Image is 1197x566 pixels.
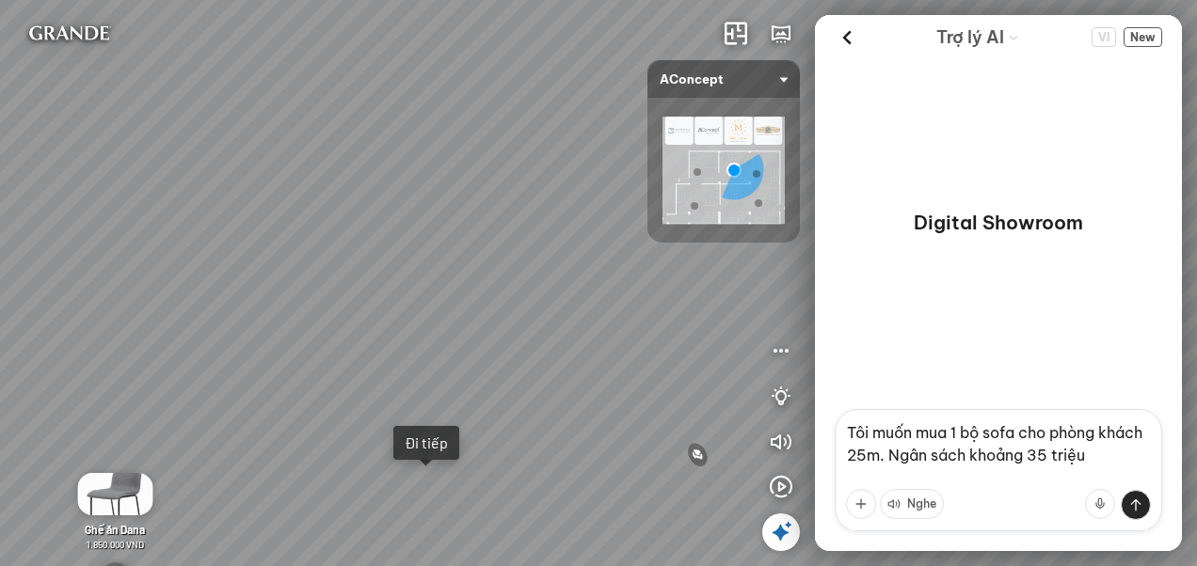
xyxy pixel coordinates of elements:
[1124,27,1162,47] button: New Chat
[662,117,785,224] img: AConcept_CTMHTJT2R6E4.png
[880,489,944,519] button: Nghe
[936,24,1004,51] span: Trợ lý AI
[1092,27,1116,47] button: Change language
[914,210,1083,236] p: Digital Showroom
[1124,27,1162,47] span: New
[660,60,788,98] span: AConcept
[77,473,152,515] img: Gh___n_Dana_7A6XRUHMPY6G.gif
[86,539,144,550] span: 1.850.000 VND
[1092,27,1116,47] span: VI
[85,523,145,536] span: Ghế ăn Dana
[835,409,1162,531] textarea: Tôi muốn mua 1 bộ sofa cho phòng khách 25m. Ngân sách khoảng 35 triêu
[936,23,1019,52] div: AI Guide options
[405,433,448,452] div: Đi tiếp
[15,15,123,53] img: logo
